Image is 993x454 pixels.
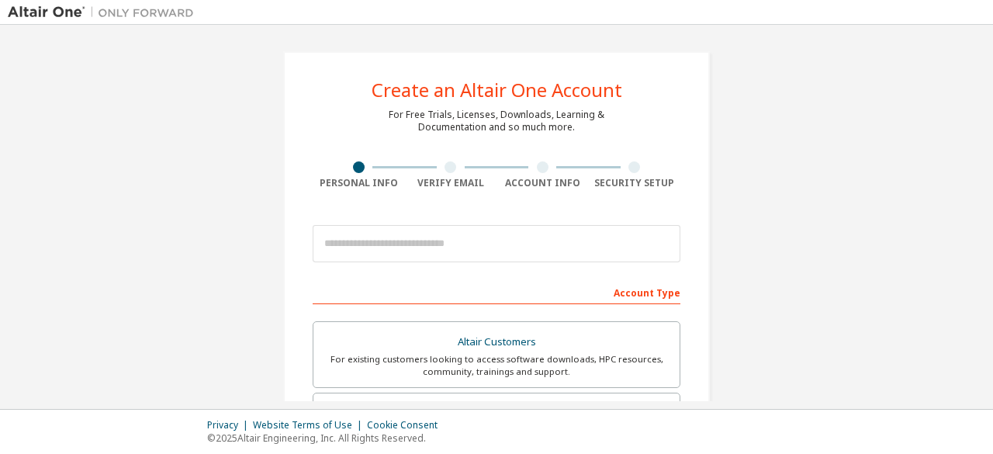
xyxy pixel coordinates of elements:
img: Altair One [8,5,202,20]
div: Privacy [207,419,253,431]
div: Cookie Consent [367,419,447,431]
div: Personal Info [313,177,405,189]
div: Account Type [313,279,680,304]
div: Account Info [496,177,589,189]
p: © 2025 Altair Engineering, Inc. All Rights Reserved. [207,431,447,445]
div: Create an Altair One Account [372,81,622,99]
div: For Free Trials, Licenses, Downloads, Learning & Documentation and so much more. [389,109,604,133]
div: Website Terms of Use [253,419,367,431]
div: Altair Customers [323,331,670,353]
div: For existing customers looking to access software downloads, HPC resources, community, trainings ... [323,353,670,378]
div: Security Setup [589,177,681,189]
div: Verify Email [405,177,497,189]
